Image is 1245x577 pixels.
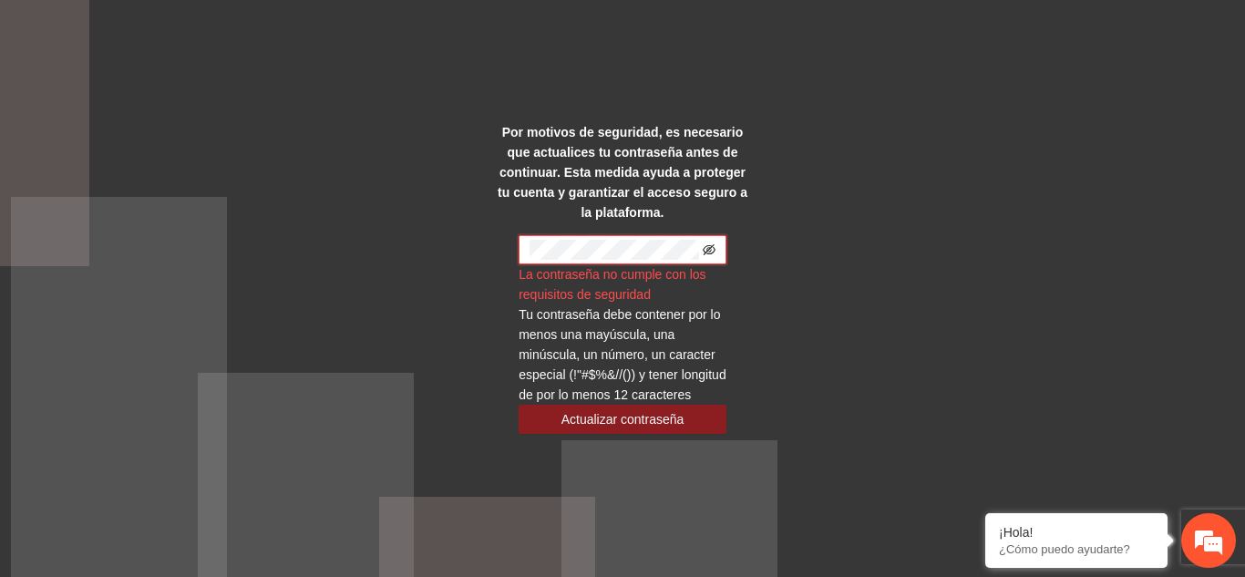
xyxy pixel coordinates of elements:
div: Chatee con nosotros ahora [95,93,306,117]
div: La contraseña no cumple con los requisitos de seguridad [519,264,726,304]
span: Estamos en línea. [106,186,252,370]
div: ¡Hola! [999,525,1154,540]
strong: Por motivos de seguridad, es necesario que actualices tu contraseña antes de continuar. Esta medi... [498,125,747,220]
p: ¿Cómo puedo ayudarte? [999,542,1154,556]
span: eye-invisible [703,243,715,256]
span: Tu contraseña debe contener por lo menos una mayúscula, una minúscula, un número, un caracter esp... [519,307,726,402]
textarea: Escriba su mensaje y pulse “Intro” [9,384,347,448]
div: Minimizar ventana de chat en vivo [299,9,343,53]
span: Actualizar contraseña [561,409,684,429]
button: Actualizar contraseña [519,405,726,434]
